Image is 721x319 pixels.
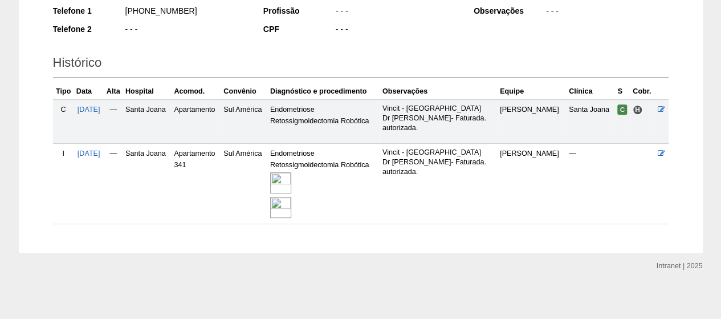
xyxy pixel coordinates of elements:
div: CPF [263,23,335,35]
div: [PHONE_NUMBER] [124,5,248,19]
td: — [103,144,123,224]
td: Sul América [221,99,268,143]
div: - - - [124,23,248,38]
span: Confirmada [617,104,627,115]
td: [PERSON_NAME] [498,99,567,143]
th: Equipe [498,83,567,100]
th: Alta [103,83,123,100]
div: Intranet | 2025 [657,260,703,272]
div: - - - [545,5,669,19]
div: Observações [474,5,545,17]
td: Apartamento 341 [172,144,221,224]
td: Sul América [221,144,268,224]
div: - - - [335,23,458,38]
th: Data [74,83,104,100]
a: [DATE] [78,150,100,158]
th: Observações [380,83,498,100]
td: — [567,144,615,224]
p: Vincit - [GEOGRAPHIC_DATA] Dr [PERSON_NAME]- Faturada. autorizada. [382,148,495,177]
th: Convênio [221,83,268,100]
div: I [55,148,72,159]
td: Santa Joana [567,99,615,143]
th: Cobr. [630,83,655,100]
th: Tipo [53,83,74,100]
span: Hospital [633,105,642,115]
td: Santa Joana [123,99,172,143]
div: Telefone 1 [53,5,124,17]
p: Vincit - [GEOGRAPHIC_DATA] Dr [PERSON_NAME]- Faturada. autorizada. [382,104,495,133]
th: Clínica [567,83,615,100]
a: [DATE] [78,106,100,114]
td: Apartamento [172,99,221,143]
div: Telefone 2 [53,23,124,35]
td: [PERSON_NAME] [498,144,567,224]
td: Santa Joana [123,144,172,224]
div: C [55,104,72,115]
th: Diagnóstico e procedimento [268,83,380,100]
td: Endometriose Retossigmoidectomia Robótica [268,99,380,143]
td: Endometriose Retossigmoidectomia Robótica [268,144,380,224]
th: Hospital [123,83,172,100]
th: Acomod. [172,83,221,100]
div: - - - [335,5,458,19]
h2: Histórico [53,51,669,78]
td: — [103,99,123,143]
th: S [615,83,630,100]
div: Profissão [263,5,335,17]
